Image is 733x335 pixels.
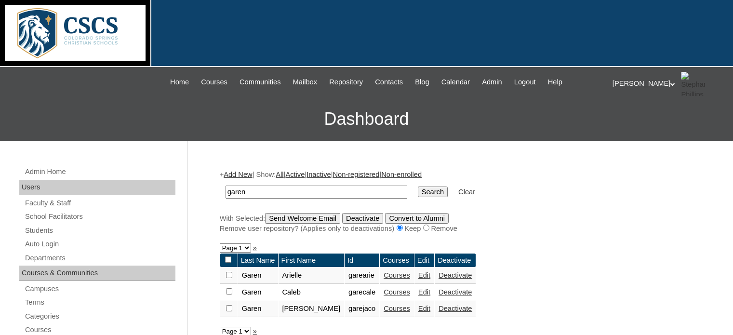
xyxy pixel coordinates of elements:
a: Mailbox [288,77,322,88]
td: Courses [380,254,414,268]
a: Calendar [437,77,475,88]
span: Courses [201,77,227,88]
a: Faculty & Staff [24,197,175,209]
a: Courses [384,271,410,279]
a: » [253,244,257,252]
a: Add New [224,171,252,178]
input: Convert to Alumni [385,213,449,224]
a: Deactivate [439,288,472,296]
a: Courses [196,77,232,88]
td: Last Name [238,254,278,268]
a: Help [543,77,567,88]
a: Admin [477,77,507,88]
td: [PERSON_NAME] [279,301,345,317]
span: Repository [329,77,363,88]
a: Students [24,225,175,237]
div: Users [19,180,175,195]
span: Help [548,77,562,88]
a: Courses [384,288,410,296]
td: First Name [279,254,345,268]
input: Search [418,187,448,197]
a: » [253,327,257,335]
td: Caleb [279,284,345,301]
a: Clear [458,188,475,196]
h3: Dashboard [5,97,728,141]
span: Communities [240,77,281,88]
div: + | Show: | | | | [220,170,697,233]
a: Non-registered [333,171,379,178]
img: logo-white.png [5,5,146,61]
a: Auto Login [24,238,175,250]
span: Mailbox [293,77,318,88]
a: Deactivate [439,271,472,279]
td: Garen [238,268,278,284]
a: Edit [418,305,430,312]
a: Edit [418,271,430,279]
td: Edit [414,254,434,268]
a: Courses [384,305,410,312]
td: Deactivate [435,254,476,268]
a: Edit [418,288,430,296]
a: Deactivate [439,305,472,312]
td: garecale [345,284,379,301]
span: Logout [514,77,536,88]
a: Departments [24,252,175,264]
a: School Facilitators [24,211,175,223]
a: Communities [235,77,286,88]
span: Blog [415,77,429,88]
a: Logout [509,77,541,88]
input: Send Welcome Email [265,213,340,224]
td: Arielle [279,268,345,284]
div: Remove user repository? (Applies only to deactivations) Keep Remove [220,224,697,234]
td: garearie [345,268,379,284]
a: Active [285,171,305,178]
span: Home [170,77,189,88]
a: Blog [410,77,434,88]
td: Garen [238,284,278,301]
div: Courses & Communities [19,266,175,281]
a: Campuses [24,283,175,295]
img: Stephanie Phillips [681,72,705,96]
span: Calendar [441,77,470,88]
div: With Selected: [220,213,697,234]
input: Deactivate [342,213,383,224]
div: [PERSON_NAME] [613,72,723,96]
a: Repository [324,77,368,88]
input: Search [226,186,407,199]
a: Admin Home [24,166,175,178]
a: Non-enrolled [381,171,422,178]
a: Categories [24,310,175,322]
a: Terms [24,296,175,308]
span: Admin [482,77,502,88]
td: garejaco [345,301,379,317]
td: Garen [238,301,278,317]
span: Contacts [375,77,403,88]
a: Home [165,77,194,88]
a: All [276,171,283,178]
td: Id [345,254,379,268]
a: Contacts [370,77,408,88]
a: Inactive [307,171,331,178]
